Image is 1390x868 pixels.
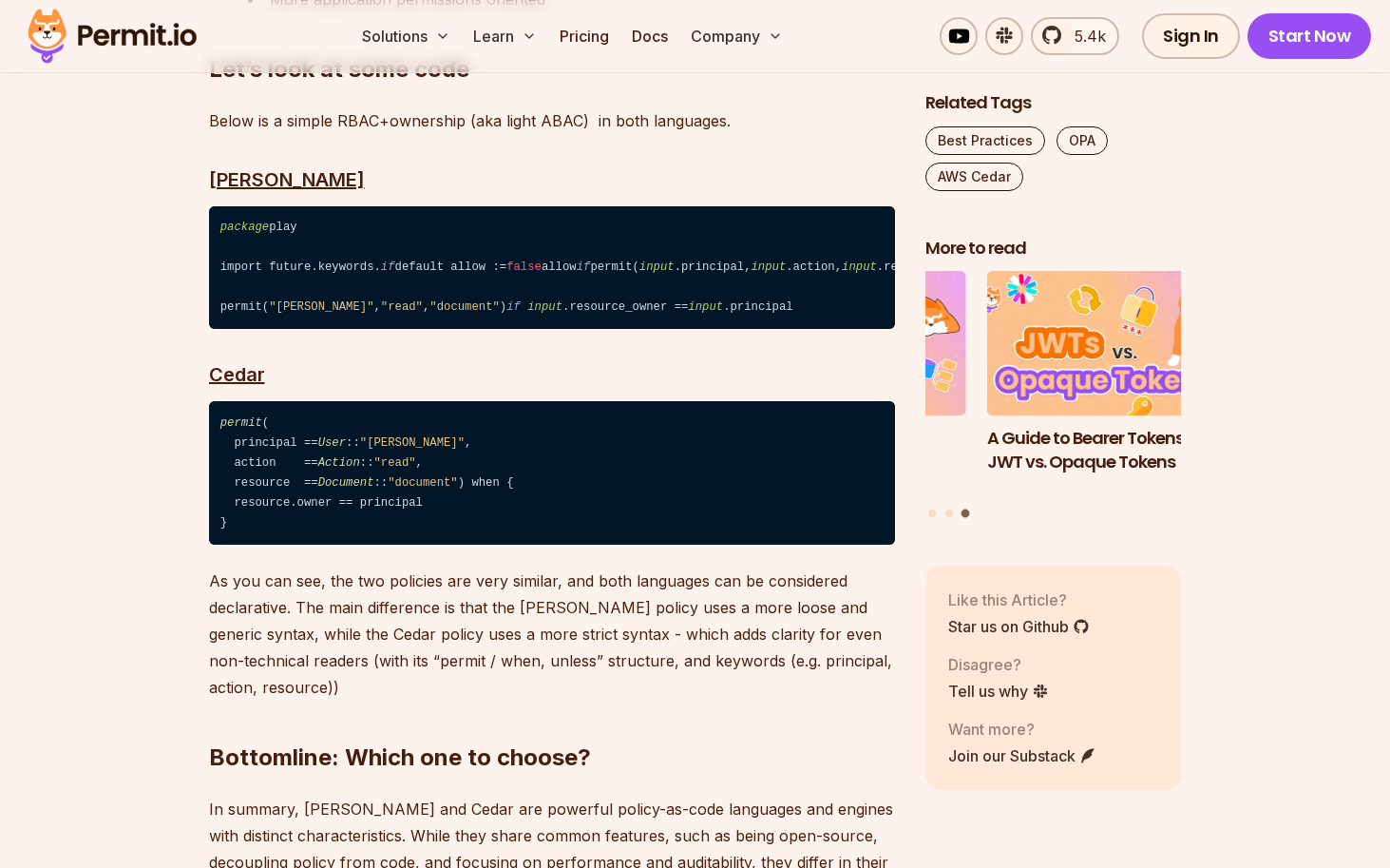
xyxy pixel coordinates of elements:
[683,17,790,55] button: Company
[710,427,966,497] h3: Policy-Based Access Control (PBAC) Isn’t as Great as You Think
[710,272,966,416] img: Policy-Based Access Control (PBAC) Isn’t as Great as You Think
[354,17,458,55] button: Solutions
[987,272,1244,416] img: A Guide to Bearer Tokens: JWT vs. Opaque Tokens
[269,300,373,314] span: "[PERSON_NAME]"
[209,206,895,330] code: play import future.keywords. default allow := allow permit( .principal, .action, .resource) permi...
[19,4,205,68] img: Permit logo
[948,680,1049,703] a: Tell us why
[552,17,617,55] a: Pricing
[318,436,346,450] span: User
[710,272,966,498] li: 2 of 3
[1247,13,1372,59] a: Start Now
[318,456,360,470] span: Action
[318,476,374,490] span: Document
[506,260,542,274] span: false
[925,272,1182,521] div: Posts
[688,300,723,314] span: input
[925,126,1045,155] a: Best Practices
[388,476,458,490] span: "document"
[987,427,1244,474] h3: A Guide to Bearer Tokens: JWT vs. Opaque Tokens
[928,510,936,517] button: Go to slide 1
[962,510,970,518] button: Go to slide 3
[577,260,591,274] span: if
[948,718,1096,741] p: Want more?
[220,416,262,430] span: permit
[360,436,465,450] span: "[PERSON_NAME]"
[925,91,1182,115] h2: Related Tags
[1063,25,1106,48] span: 5.4k
[209,168,365,191] u: [PERSON_NAME]⁠
[987,272,1244,498] a: A Guide to Bearer Tokens: JWT vs. Opaque TokensA Guide to Bearer Tokens: JWT vs. Opaque Tokens
[381,300,423,314] span: "read"
[1031,17,1119,55] a: 5.4k
[639,260,675,274] span: input
[925,163,1023,191] a: AWS Cedar
[220,221,269,234] span: package
[948,615,1090,638] a: Star us on Github
[209,363,265,386] u: Cedar
[209,107,895,134] p: Below is a simple RBAC+ownership (aka light ABAC) in both languages.
[948,653,1049,676] p: Disagree?
[1142,13,1240,59] a: Sign In
[209,401,895,545] code: ( principal == :: , action == :: , resource == :: ) when { resource.owner == principal }
[527,300,562,314] span: input
[925,237,1182,260] h2: More to read
[945,510,953,517] button: Go to slide 2
[466,17,544,55] button: Learn
[373,456,415,470] span: "read"
[381,260,395,274] span: if
[624,17,676,55] a: Docs
[1057,126,1108,155] a: OPA
[429,300,500,314] span: "document"
[209,568,895,701] p: As you can see, the two policies are very similar, and both languages can be considered declarati...
[842,260,877,274] span: input
[948,744,1096,767] a: Join our Substack
[987,272,1244,498] li: 3 of 3
[752,260,787,274] span: input
[948,588,1090,611] p: Like this Article?
[506,300,521,314] span: if
[209,666,895,773] h2: Bottomline: Which one to choose?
